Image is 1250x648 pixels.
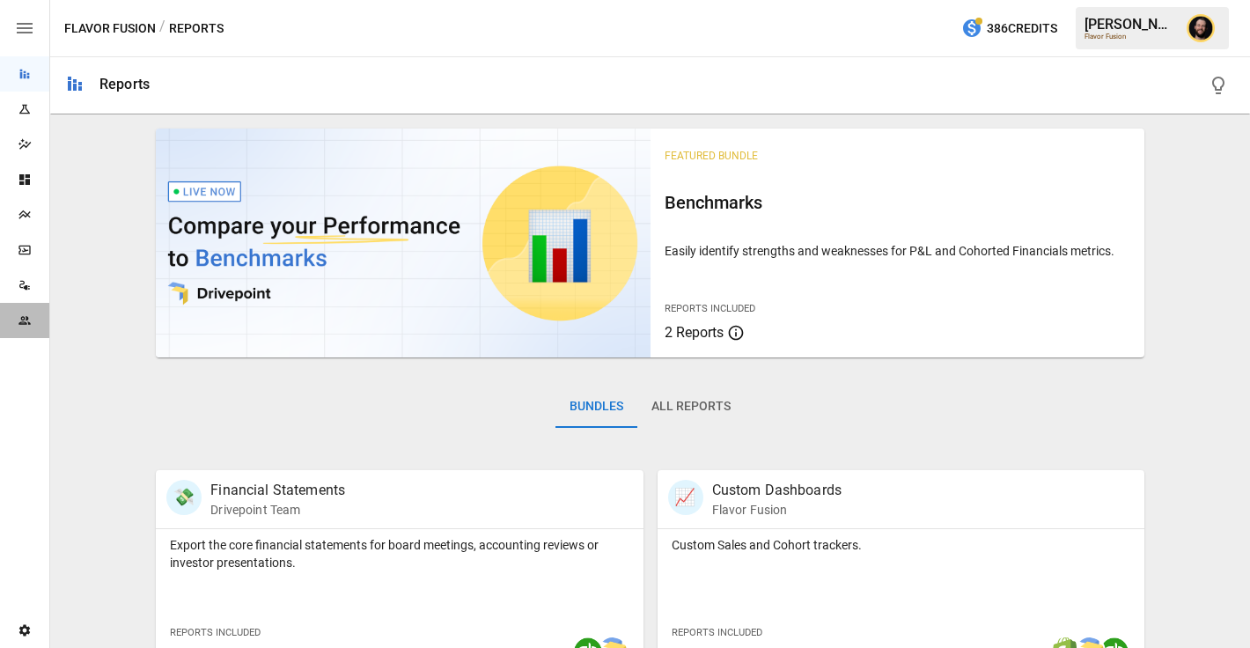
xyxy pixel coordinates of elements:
[1085,33,1176,40] div: Flavor Fusion
[668,480,703,515] div: 📈
[1187,14,1215,42] img: Ciaran Nugent
[672,536,1130,554] p: Custom Sales and Cohort trackers.
[156,129,650,357] img: video thumbnail
[712,480,842,501] p: Custom Dashboards
[99,76,150,92] div: Reports
[210,501,345,519] p: Drivepoint Team
[170,627,261,638] span: Reports Included
[166,480,202,515] div: 💸
[665,303,755,314] span: Reports Included
[665,150,758,162] span: Featured Bundle
[665,242,1130,260] p: Easily identify strengths and weaknesses for P&L and Cohorted Financials metrics.
[637,386,745,428] button: All Reports
[665,188,1130,217] h6: Benchmarks
[712,501,842,519] p: Flavor Fusion
[64,18,156,40] button: Flavor Fusion
[159,18,165,40] div: /
[1176,4,1225,53] button: Ciaran Nugent
[987,18,1057,40] span: 386 Credits
[170,536,629,571] p: Export the core financial statements for board meetings, accounting reviews or investor presentat...
[1085,16,1176,33] div: [PERSON_NAME]
[665,324,724,341] span: 2 Reports
[954,12,1064,45] button: 386Credits
[555,386,637,428] button: Bundles
[672,627,762,638] span: Reports Included
[210,480,345,501] p: Financial Statements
